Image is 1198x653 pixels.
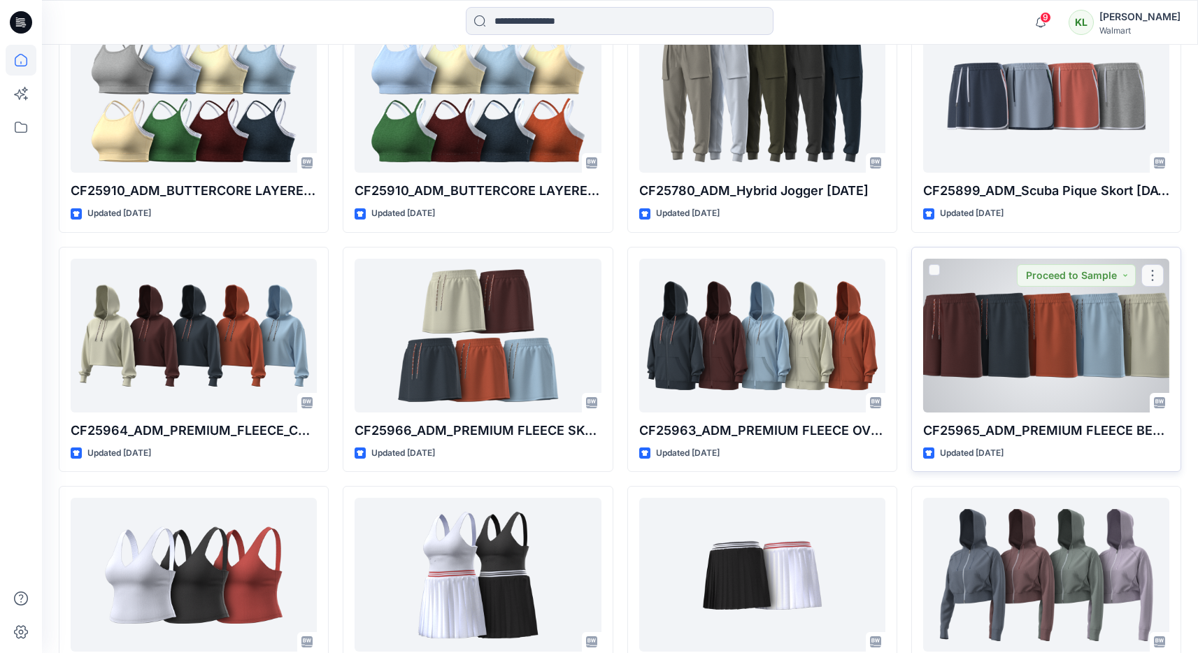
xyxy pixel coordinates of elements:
[940,206,1004,221] p: Updated [DATE]
[1040,12,1051,23] span: 9
[923,19,1169,173] a: CF25899_ADM_Scuba Pique Skort 24JUL25
[71,421,317,440] p: CF25964_ADM_PREMIUM_FLEECE_CROPPED_HOODIE
[923,498,1169,652] a: CF25677_ADM_Cropped Full Zip Hoodie 08JUL25
[656,446,720,461] p: Updated [DATE]
[923,421,1169,440] p: CF25965_ADM_PREMIUM FLEECE BERMUDA [DATE]
[639,421,885,440] p: CF25963_ADM_PREMIUM FLEECE OVERSIZED FULL ZIP HOODIE
[639,181,885,201] p: CF25780_ADM_Hybrid Jogger [DATE]
[639,19,885,173] a: CF25780_ADM_Hybrid Jogger 24JUL25
[656,206,720,221] p: Updated [DATE]
[87,206,151,221] p: Updated [DATE]
[940,446,1004,461] p: Updated [DATE]
[355,421,601,440] p: CF25966_ADM_PREMIUM FLEECE SKORT
[1099,25,1181,36] div: Walmart
[1099,8,1181,25] div: [PERSON_NAME]
[639,259,885,412] a: CF25963_ADM_PREMIUM FLEECE OVERSIZED FULL ZIP HOODIE
[371,446,435,461] p: Updated [DATE]
[71,259,317,412] a: CF25964_ADM_PREMIUM_FLEECE_CROPPED_HOODIE
[87,446,151,461] p: Updated [DATE]
[355,19,601,173] a: CF25910_ADM_BUTTERCORE LAYERED BRA_OPT-A
[71,19,317,173] a: CF25910_ADM_BUTTERCORE LAYERED BRA OPT-B
[71,181,317,201] p: CF25910_ADM_BUTTERCORE LAYERED BRA OPT-B
[923,181,1169,201] p: CF25899_ADM_Scuba Pique Skort [DATE]
[71,498,317,652] a: CF25353_ADM_Tennis Bra Tank
[371,206,435,221] p: Updated [DATE]
[923,259,1169,412] a: CF25965_ADM_PREMIUM FLEECE BERMUDA 24JUL25
[355,498,601,652] a: CF25396A_ADM_Perforated Tennis Dress 03JUL25
[639,498,885,652] a: CF25754_ADM_Perforated Tennis Skort
[355,181,601,201] p: CF25910_ADM_BUTTERCORE LAYERED BRA_OPT-A
[1069,10,1094,35] div: KL
[355,259,601,412] a: CF25966_ADM_PREMIUM FLEECE SKORT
